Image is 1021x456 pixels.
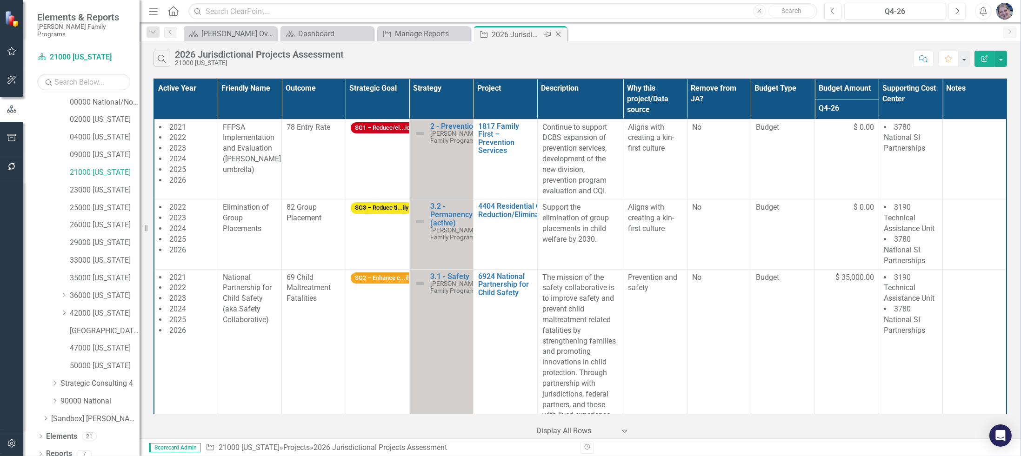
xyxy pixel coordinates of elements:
[492,29,541,40] div: 2026 Jurisdictional Projects Assessment
[70,255,140,266] a: 33000 [US_STATE]
[169,326,186,335] span: 2026
[169,235,186,244] span: 2025
[186,28,274,40] a: [PERSON_NAME] Overview
[314,443,447,452] div: 2026 Jurisdictional Projects Assessment
[287,123,330,132] span: 78 Entry Rate
[169,273,186,282] span: 2021
[169,123,186,132] span: 2021
[879,199,942,269] td: Double-Click to Edit
[409,199,473,269] td: Double-Click to Edit Right Click for Context Menu
[414,216,426,227] img: Not Defined
[879,119,942,199] td: Double-Click to Edit
[996,3,1013,20] img: Diane Gillian
[835,272,874,283] span: $ 35,000.00
[628,122,682,154] p: Aligns with creating a kin-first culture
[943,199,1007,269] td: Double-Click to Edit
[169,154,186,163] span: 2024
[815,119,879,199] td: Double-Click to Edit
[287,203,321,222] span: 82 Group Placement
[70,361,140,371] a: 50000 [US_STATE]
[430,280,479,294] span: [PERSON_NAME] Family Programs
[70,167,140,178] a: 21000 [US_STATE]
[844,3,947,20] button: Q4-26
[60,396,140,407] a: 90000 National
[884,203,934,233] span: 3190 Technical Assistance Unit
[542,122,619,197] p: Continue to support DCBS expansion of prevention services, development of the new division, preve...
[542,202,619,245] p: Support the elimination of group placements in child welfare by 2030.
[298,28,371,40] div: Dashboard
[478,272,532,297] a: 6924 National Partnership for Child Safety
[223,273,272,324] span: National Partnership for Child Safety (aka Safety Collaborative)
[169,315,186,324] span: 2025
[380,28,468,40] a: Manage Reports
[282,199,346,269] td: Double-Click to Edit
[70,150,140,160] a: 09000 [US_STATE]
[149,443,201,452] span: Scorecard Admin
[282,119,346,199] td: Double-Click to Edit
[474,119,537,199] td: Double-Click to Edit Right Click for Context Menu
[346,119,409,199] td: Double-Click to Edit
[884,123,925,153] span: 3780 National SI Partnerships
[537,199,623,269] td: Double-Click to Edit
[283,443,310,452] a: Projects
[223,203,269,233] span: Elimination of Group Placements
[474,199,537,269] td: Double-Click to Edit Right Click for Context Menu
[169,283,186,292] span: 2022
[346,199,409,269] td: Double-Click to Edit
[46,431,77,442] a: Elements
[169,165,186,174] span: 2025
[70,326,140,337] a: [GEOGRAPHIC_DATA][US_STATE]
[169,133,186,142] span: 2022
[169,294,186,303] span: 2023
[884,273,934,303] span: 3190 Technical Assistance Unit
[4,10,21,27] img: ClearPoint Strategy
[623,119,687,199] td: Double-Click to Edit
[884,235,925,265] span: 3780 National SI Partnerships
[751,199,814,269] td: Double-Click to Edit
[218,199,281,269] td: Double-Click to Edit
[37,74,130,90] input: Search Below...
[781,7,801,14] span: Search
[409,119,473,199] td: Double-Click to Edit Right Click for Context Menu
[430,122,479,131] a: 2 - Prevention
[351,122,417,134] span: SG1 – Reduce/el...ion
[37,52,130,63] a: 21000 [US_STATE]
[70,273,140,284] a: 35000 [US_STATE]
[219,443,280,452] a: 21000 [US_STATE]
[351,272,415,284] span: SG2 – Enhance c...ily
[628,272,682,294] p: Prevention and safety
[218,119,281,199] td: Double-Click to Edit
[154,119,218,199] td: Double-Click to Edit
[201,28,274,40] div: [PERSON_NAME] Overview
[756,202,810,213] span: Budget
[351,202,413,214] span: SG3 – Reduce ti...ily
[51,414,140,424] a: [Sandbox] [PERSON_NAME] Family Programs
[188,3,817,20] input: Search ClearPoint...
[70,185,140,196] a: 23000 [US_STATE]
[70,114,140,125] a: 02000 [US_STATE]
[169,176,186,185] span: 2026
[692,123,701,132] span: No
[287,273,331,303] span: 69 Child Maltreatment Fatalities
[169,144,186,152] span: 2023
[37,23,130,38] small: [PERSON_NAME] Family Programs
[756,272,810,283] span: Budget
[756,122,810,133] span: Budget
[478,202,552,218] a: 4404 Residential Care Reduction/Elimination
[175,49,344,59] div: 2026 Jurisdictional Projects Assessment
[628,202,682,234] p: Aligns with creating a kin-first culture
[430,272,479,281] a: 3.1 - Safety
[884,304,925,335] span: 3780 National SI Partnerships
[854,202,874,213] span: $ 0.00
[815,199,879,269] td: Double-Click to Edit
[414,128,426,139] img: Not Defined
[223,123,281,174] span: FFPSA Implementation and Evaluation ([PERSON_NAME] umbrella)
[430,130,479,144] span: [PERSON_NAME] Family Programs
[70,220,140,231] a: 26000 [US_STATE]
[687,119,751,199] td: Double-Click to Edit
[70,203,140,213] a: 25000 [US_STATE]
[154,199,218,269] td: Double-Click to Edit
[60,378,140,389] a: Strategic Consulting 4
[70,97,140,108] a: 00000 National/No Jurisdiction (SC3)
